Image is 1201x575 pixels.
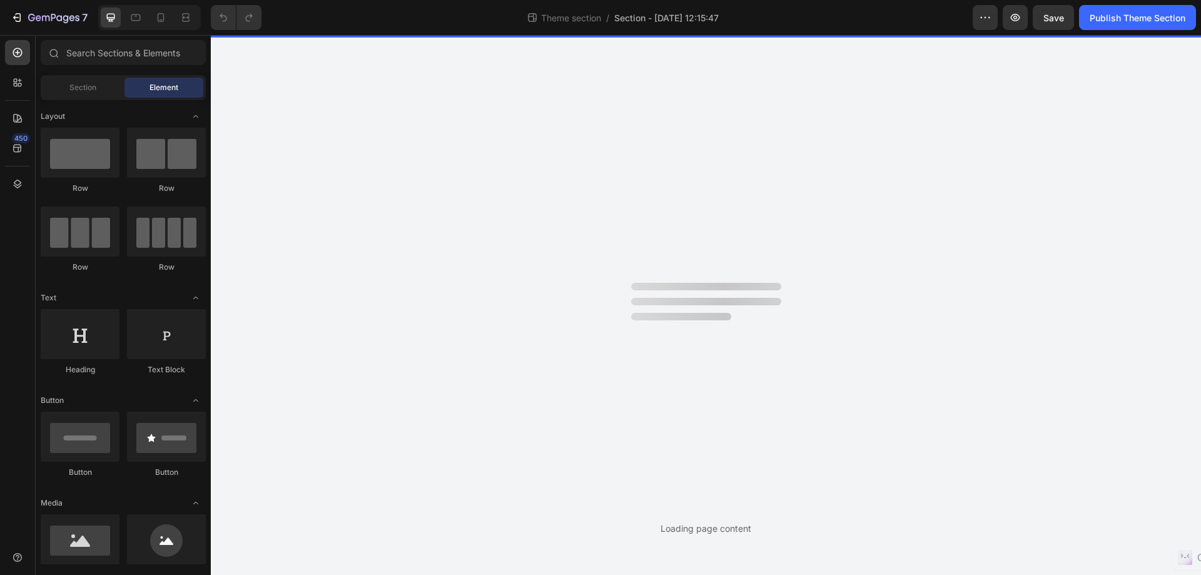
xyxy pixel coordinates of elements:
div: Row [41,262,119,273]
span: Section [69,82,96,93]
span: Toggle open [186,390,206,410]
div: Publish Theme Section [1090,11,1185,24]
p: 7 [82,10,88,25]
span: Toggle open [186,106,206,126]
div: Row [41,183,119,194]
div: Heading [41,364,119,375]
span: Text [41,292,56,303]
span: Save [1043,13,1064,23]
button: Publish Theme Section [1079,5,1196,30]
span: Media [41,497,63,509]
span: Element [149,82,178,93]
div: 450 [12,133,30,143]
button: Save [1033,5,1074,30]
div: Row [127,183,206,194]
span: Section - [DATE] 12:15:47 [614,11,719,24]
div: Undo/Redo [211,5,261,30]
div: Button [127,467,206,478]
input: Search Sections & Elements [41,40,206,65]
span: Theme section [539,11,604,24]
div: Button [41,467,119,478]
span: Layout [41,111,65,122]
div: Row [127,262,206,273]
div: Loading page content [661,522,751,535]
span: Toggle open [186,493,206,513]
button: 7 [5,5,93,30]
span: Button [41,395,64,406]
div: Text Block [127,364,206,375]
span: Toggle open [186,288,206,308]
span: / [606,11,609,24]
